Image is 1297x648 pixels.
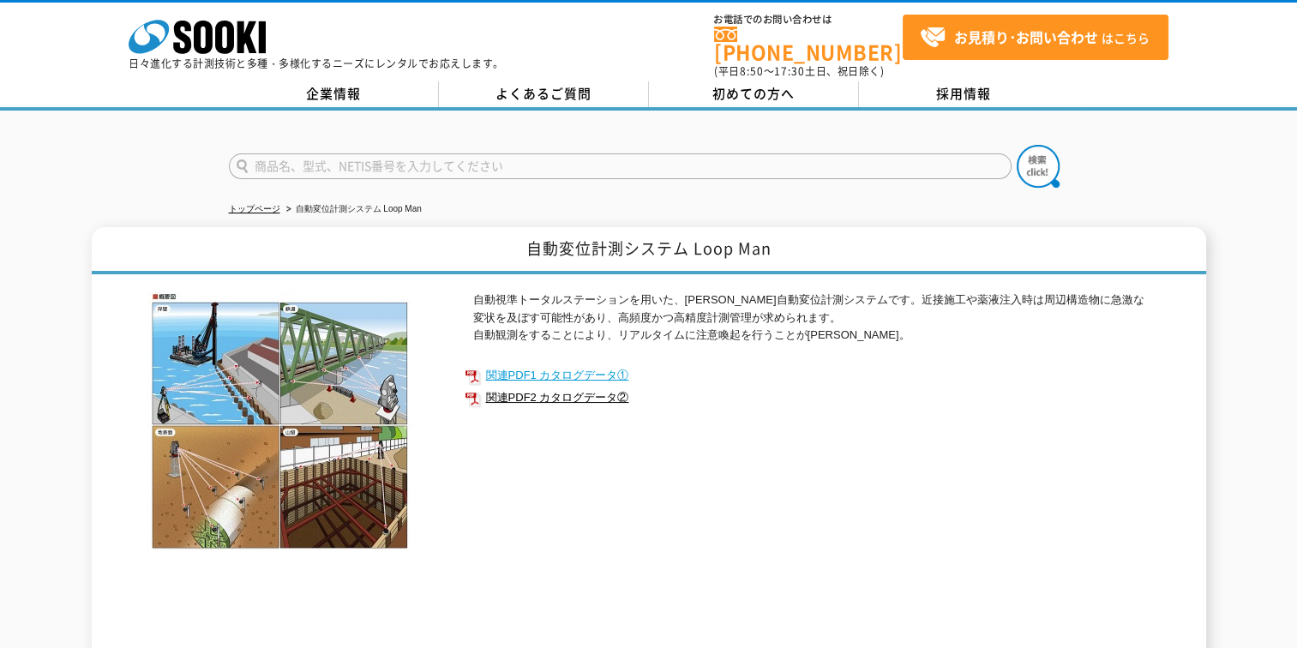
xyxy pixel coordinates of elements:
[903,15,1168,60] a: お見積り･お問い合わせはこちら
[147,291,413,549] img: 自動変位計測システム Loop Man
[954,27,1098,47] strong: お見積り･お問い合わせ
[465,387,1150,409] a: 関連PDF2 カタログデータ②
[1017,145,1060,188] img: btn_search.png
[465,364,1150,387] a: 関連PDF1 カタログデータ①
[129,58,504,69] p: 日々進化する計測技術と多種・多様化するニーズにレンタルでお応えします。
[229,81,439,107] a: 企業情報
[714,15,903,25] span: お電話でのお問い合わせは
[740,63,764,79] span: 8:50
[229,153,1012,179] input: 商品名、型式、NETIS番号を入力してください
[774,63,805,79] span: 17:30
[439,81,649,107] a: よくあるご質問
[92,227,1206,274] h1: 自動変位計測システム Loop Man
[714,63,884,79] span: (平日 ～ 土日、祝日除く)
[714,27,903,62] a: [PHONE_NUMBER]
[473,291,1150,345] p: 自動視準トータルステーションを用いた、[PERSON_NAME]自動変位計測システムです。近接施工や薬液注入時は周辺構造物に急激な変状を及ぼす可能性があり、高頻度かつ高精度計測管理が求められます...
[712,84,795,103] span: 初めての方へ
[649,81,859,107] a: 初めての方へ
[283,201,422,219] li: 自動変位計測システム Loop Man
[920,25,1150,51] span: はこちら
[229,204,280,213] a: トップページ
[859,81,1069,107] a: 採用情報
